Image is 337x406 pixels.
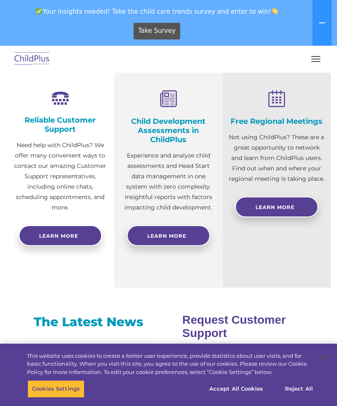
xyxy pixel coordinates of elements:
a: Learn More [235,197,318,217]
p: Need help with ChildPlus? We offer many convenient ways to contact our amazing Customer Support r... [12,140,108,213]
p: Not using ChildPlus? These are a great opportunity to network and learn from ChildPlus users. Fin... [229,132,325,184]
button: Reject All [273,380,325,398]
img: 👏 [272,8,278,14]
span: Learn More [147,233,186,239]
h4: Free Regional Meetings [229,117,325,126]
a: Learn more [19,225,102,246]
h3: The Latest News [22,314,155,330]
p: Experience and analyze child assessments and Head Start data management in one system with zero c... [121,150,216,213]
h4: Reliable Customer Support [12,116,108,134]
span: Take Survey [138,24,176,38]
span: Learn More [255,204,295,210]
a: Learn More [127,225,210,246]
div: This website uses cookies to create a better user experience, provide statistics about user visit... [27,352,314,376]
img: ChildPlus by Procare Solutions [12,49,52,69]
span: Learn more [39,233,78,239]
button: Accept All Cookies [205,380,268,398]
span: Your insights needed! Take the child care trends survey and enter to win! [3,3,311,20]
h4: Child Development Assessments in ChildPlus [121,117,216,144]
a: Take Survey [134,23,181,39]
button: Close [315,348,333,366]
img: ✅ [36,8,42,14]
button: Cookies Settings [27,380,84,398]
